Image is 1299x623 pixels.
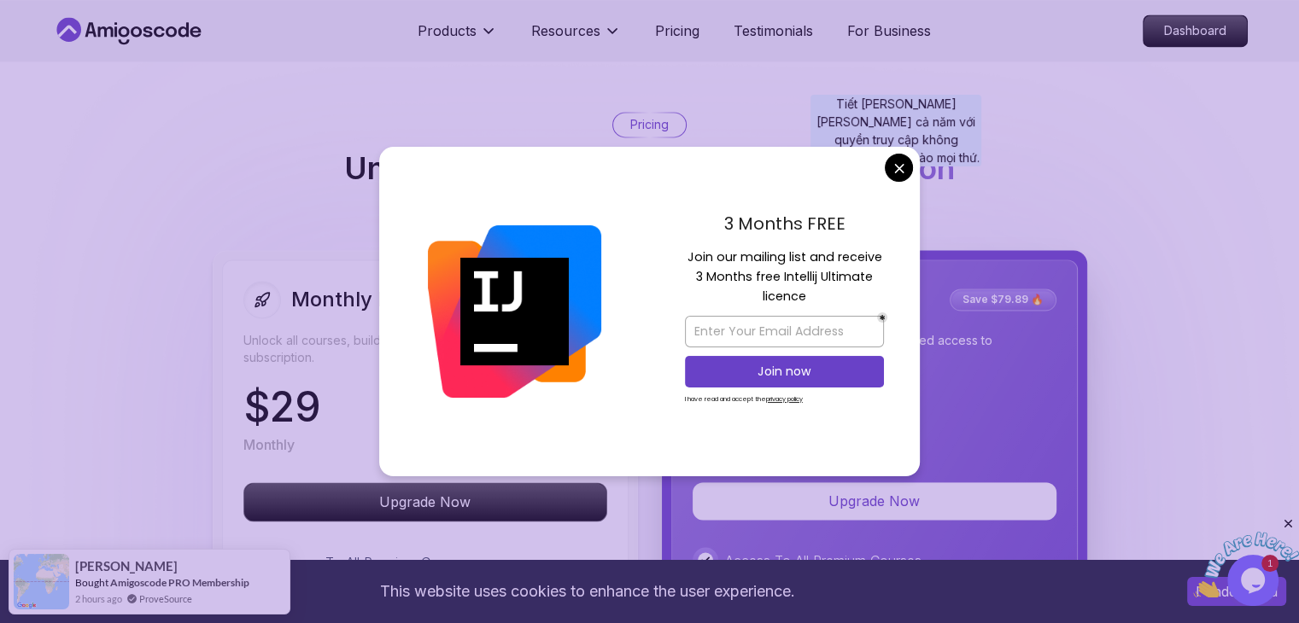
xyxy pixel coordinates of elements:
h2: Monthly Plan [291,286,420,313]
p: Pricing [630,116,669,133]
a: For Business [847,20,931,41]
a: ProveSource [139,591,192,606]
img: provesource social proof notification image [14,554,69,609]
button: Accept cookies [1187,577,1286,606]
div: This website uses cookies to enhance the user experience. [13,573,1161,610]
a: Upgrade Now [243,493,607,510]
p: Access To All Premium Courses [276,551,472,572]
span: 2 hours ago [75,591,122,606]
p: $ 29 [243,387,321,428]
button: Resources [531,20,621,55]
iframe: chat widget [1193,516,1299,597]
p: Access To All Premium Courses [725,550,922,570]
span: Bought [75,576,108,589]
p: Upgrade Now [244,483,606,521]
button: Upgrade Now [693,482,1056,520]
p: Dashboard [1144,15,1247,46]
p: Resources [531,20,600,41]
p: Unlock all courses, builds, and features with a monthly subscription. [243,332,607,366]
a: Amigoscode PRO Membership [110,576,249,589]
a: Pricing [655,20,699,41]
a: Upgrade Now [693,492,1056,509]
p: Monthly [243,434,295,455]
h2: Unlimited Learning with [344,151,955,185]
span: [PERSON_NAME] [75,559,178,574]
a: Dashboard [1143,15,1248,47]
p: Products [418,20,477,41]
button: Products [418,20,497,55]
button: Upgrade Now [243,482,607,521]
p: Save $79.89 🔥 [952,291,1054,308]
a: Testimonials [734,20,813,41]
